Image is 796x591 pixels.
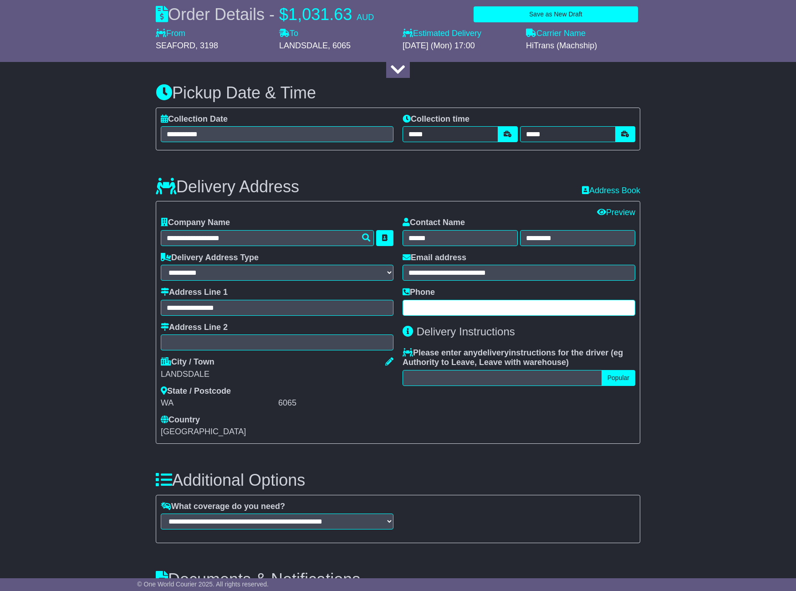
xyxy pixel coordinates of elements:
[156,178,299,196] h3: Delivery Address
[161,398,276,408] div: WA
[156,84,640,102] h3: Pickup Date & Time
[161,323,228,333] label: Address Line 2
[156,5,374,24] div: Order Details -
[582,186,640,195] a: Address Book
[328,41,351,50] span: , 6065
[161,114,228,124] label: Collection Date
[161,253,259,263] label: Delivery Address Type
[161,502,285,512] label: What coverage do you need?
[278,398,393,408] div: 6065
[474,6,638,22] button: Save as New Draft
[403,29,517,39] label: Estimated Delivery
[602,370,635,386] button: Popular
[156,29,185,39] label: From
[161,386,231,396] label: State / Postcode
[195,41,218,50] span: , 3198
[156,471,640,489] h3: Additional Options
[161,370,393,380] div: LANDSDALE
[161,218,230,228] label: Company Name
[403,253,466,263] label: Email address
[403,288,435,298] label: Phone
[357,13,374,22] span: AUD
[161,415,200,425] label: Country
[597,208,635,217] a: Preview
[279,29,298,39] label: To
[526,41,640,51] div: HiTrans (Machship)
[279,5,288,24] span: $
[288,5,352,24] span: 1,031.63
[156,570,640,589] h3: Documents & Notifications
[161,357,214,367] label: City / Town
[161,288,228,298] label: Address Line 1
[403,218,465,228] label: Contact Name
[403,348,623,367] span: eg Authority to Leave, Leave with warehouse
[279,41,328,50] span: LANDSDALE
[403,41,517,51] div: [DATE] (Mon) 17:00
[417,325,515,338] span: Delivery Instructions
[526,29,586,39] label: Carrier Name
[403,348,635,368] label: Please enter any instructions for the driver ( )
[161,427,246,436] span: [GEOGRAPHIC_DATA]
[478,348,509,357] span: delivery
[137,581,269,588] span: © One World Courier 2025. All rights reserved.
[403,114,469,124] label: Collection time
[156,41,195,50] span: SEAFORD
